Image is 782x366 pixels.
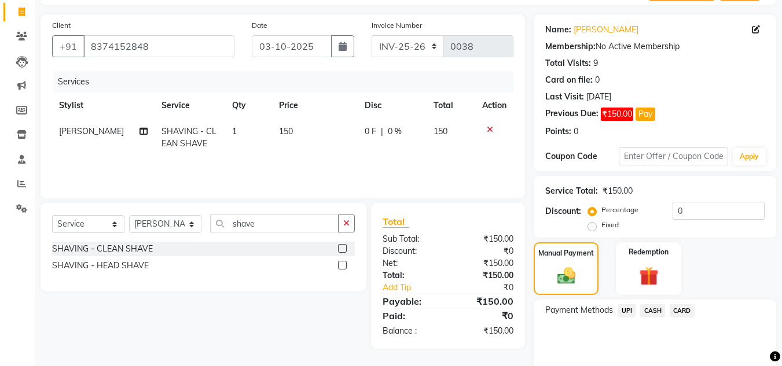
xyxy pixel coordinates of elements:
div: 0 [595,74,600,86]
label: Invoice Number [372,20,422,31]
input: Search by Name/Mobile/Email/Code [83,35,234,57]
div: Name: [545,24,571,36]
div: ₹0 [461,282,523,294]
div: SHAVING - HEAD SHAVE [52,260,149,272]
div: ₹150.00 [448,325,522,337]
button: +91 [52,35,85,57]
label: Manual Payment [538,248,594,258]
div: Services [53,71,522,93]
img: _cash.svg [552,265,581,286]
th: Disc [358,93,427,119]
div: ₹150.00 [448,233,522,245]
th: Price [272,93,358,119]
div: Service Total: [545,185,598,197]
th: Service [155,93,225,119]
div: Paid: [374,309,448,323]
th: Action [475,93,513,119]
span: 150 [434,126,447,136]
div: Total Visits: [545,57,591,69]
span: 150 [279,126,293,136]
div: Card on file: [545,74,593,86]
div: Total: [374,269,448,282]
span: 0 % [388,125,402,138]
span: | [381,125,383,138]
label: Redemption [629,247,669,257]
span: Total [383,216,409,228]
span: 1 [232,126,237,136]
div: 0 [574,125,578,138]
div: Last Visit: [545,91,584,103]
div: ₹150.00 [448,257,522,269]
div: Previous Due: [545,108,599,121]
div: Payable: [374,294,448,308]
span: UPI [618,304,636,317]
div: ₹0 [448,245,522,257]
div: ₹150.00 [603,185,633,197]
button: Apply [733,148,766,165]
div: Discount: [374,245,448,257]
label: Fixed [601,220,619,230]
label: Client [52,20,71,31]
button: Pay [636,108,655,121]
div: No Active Membership [545,40,765,53]
label: Percentage [601,205,638,215]
div: [DATE] [586,91,611,103]
div: Points: [545,125,571,138]
div: Coupon Code [545,150,618,162]
div: Discount: [545,205,581,217]
div: Sub Total: [374,233,448,245]
div: ₹0 [448,309,522,323]
a: [PERSON_NAME] [574,24,638,36]
label: Date [252,20,267,31]
div: SHAVING - CLEAN SHAVE [52,243,153,255]
div: ₹150.00 [448,294,522,308]
div: Balance : [374,325,448,337]
div: 9 [593,57,598,69]
input: Search or Scan [210,215,339,232]
div: Membership: [545,40,596,53]
div: Net: [374,257,448,269]
span: Payment Methods [545,304,613,316]
span: 0 F [365,125,376,138]
th: Stylist [52,93,155,119]
span: [PERSON_NAME] [59,126,124,136]
span: SHAVING - CLEAN SHAVE [161,126,216,149]
a: Add Tip [374,282,460,294]
span: ₹150.00 [601,108,633,121]
span: CARD [670,304,695,317]
th: Qty [225,93,272,119]
img: _gift.svg [633,264,664,288]
input: Enter Offer / Coupon Code [619,147,728,165]
th: Total [427,93,476,119]
span: CASH [640,304,665,317]
div: ₹150.00 [448,269,522,282]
